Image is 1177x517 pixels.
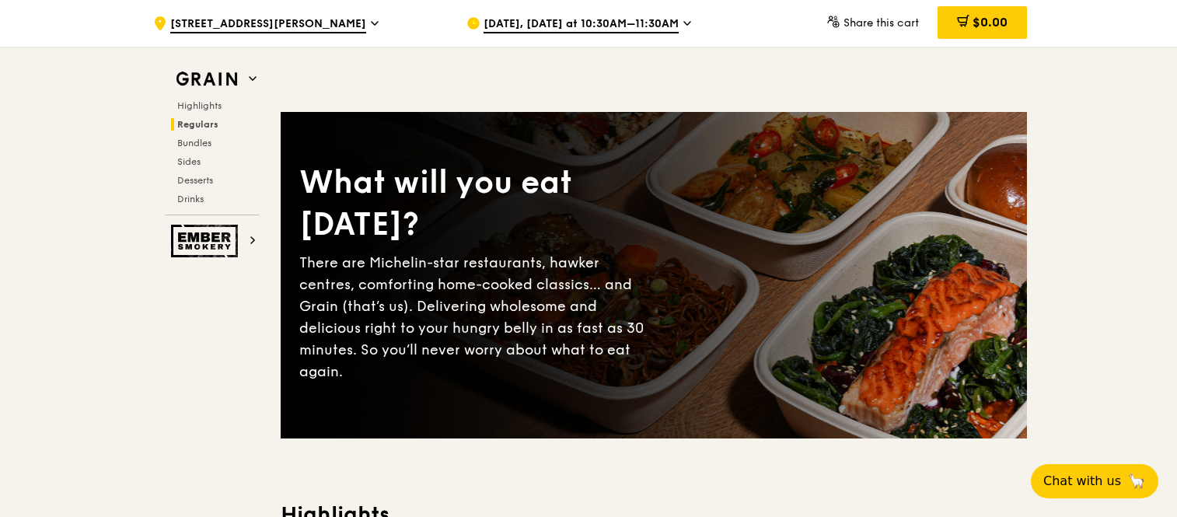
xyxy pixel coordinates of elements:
span: Sides [177,156,201,167]
div: What will you eat [DATE]? [299,162,654,246]
span: Highlights [177,100,222,111]
button: Chat with us🦙 [1031,464,1158,498]
span: Share this cart [843,16,919,30]
div: There are Michelin-star restaurants, hawker centres, comforting home-cooked classics… and Grain (... [299,252,654,383]
span: Chat with us [1043,472,1121,491]
span: Drinks [177,194,204,204]
span: [STREET_ADDRESS][PERSON_NAME] [170,16,366,33]
span: Bundles [177,138,211,148]
img: Ember Smokery web logo [171,225,243,257]
span: [DATE], [DATE] at 10:30AM–11:30AM [484,16,679,33]
span: Desserts [177,175,213,186]
span: $0.00 [973,15,1008,30]
span: Regulars [177,119,218,130]
img: Grain web logo [171,65,243,93]
span: 🦙 [1127,472,1146,491]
